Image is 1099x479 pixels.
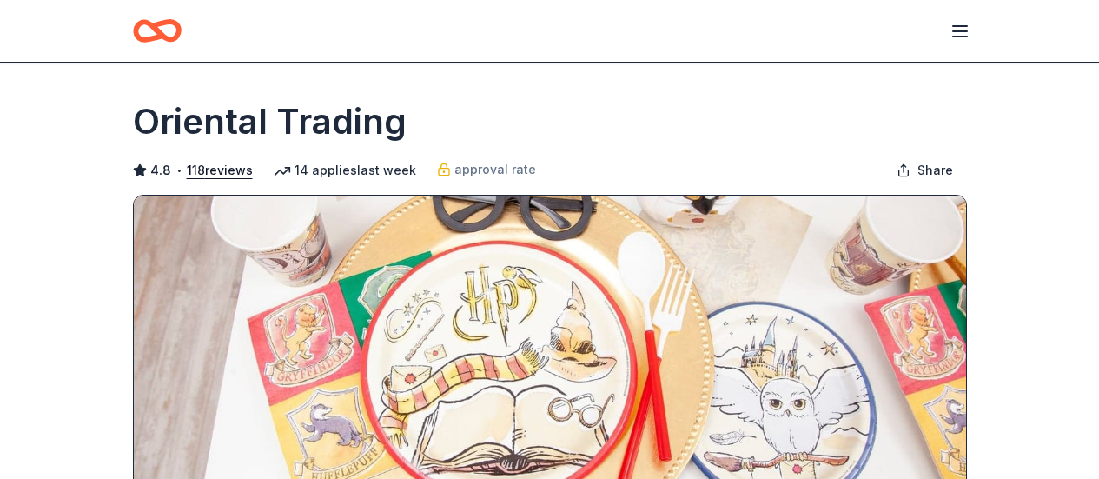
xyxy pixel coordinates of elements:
div: 14 applies last week [274,160,416,181]
button: 118reviews [187,160,253,181]
span: • [175,163,182,177]
span: approval rate [454,159,536,180]
span: 4.8 [150,160,171,181]
button: Share [883,153,967,188]
a: Home [133,10,182,51]
h1: Oriental Trading [133,97,407,146]
a: approval rate [437,159,536,180]
span: Share [917,160,953,181]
